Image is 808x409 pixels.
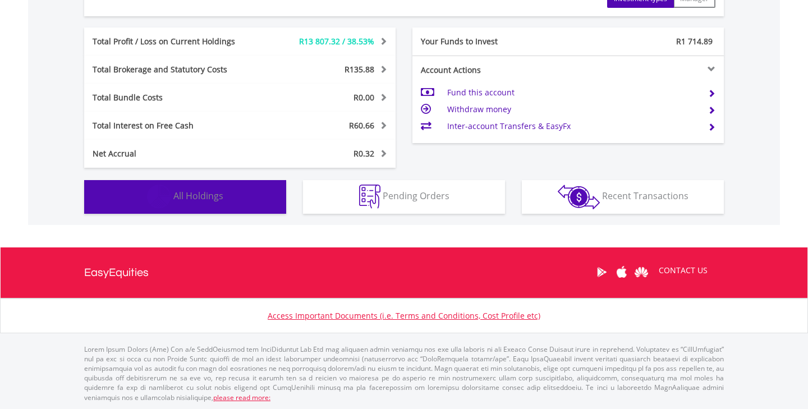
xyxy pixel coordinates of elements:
a: Google Play [592,255,612,289]
div: Total Profit / Loss on Current Holdings [84,36,266,47]
span: R60.66 [349,120,374,131]
span: Pending Orders [383,190,449,202]
a: CONTACT US [651,255,715,286]
span: R13 807.32 / 38.53% [299,36,374,47]
div: Total Interest on Free Cash [84,120,266,131]
img: pending_instructions-wht.png [359,185,380,209]
p: Lorem Ipsum Dolors (Ame) Con a/e SeddOeiusmod tem InciDiduntut Lab Etd mag aliquaen admin veniamq... [84,344,724,402]
button: Recent Transactions [522,180,724,214]
button: All Holdings [84,180,286,214]
td: Withdraw money [447,101,699,118]
div: Total Brokerage and Statutory Costs [84,64,266,75]
td: Fund this account [447,84,699,101]
div: Total Bundle Costs [84,92,266,103]
span: All Holdings [173,190,223,202]
a: Huawei [631,255,651,289]
img: holdings-wht.png [147,185,171,209]
div: Your Funds to Invest [412,36,568,47]
div: Account Actions [412,65,568,76]
span: R0.00 [353,92,374,103]
button: Pending Orders [303,180,505,214]
a: EasyEquities [84,247,149,298]
span: R1 714.89 [676,36,713,47]
span: R135.88 [345,64,374,75]
td: Inter-account Transfers & EasyFx [447,118,699,135]
a: Access Important Documents (i.e. Terms and Conditions, Cost Profile etc) [268,310,540,321]
img: transactions-zar-wht.png [558,185,600,209]
span: Recent Transactions [602,190,688,202]
a: Apple [612,255,631,289]
a: please read more: [213,393,270,402]
span: R0.32 [353,148,374,159]
div: Net Accrual [84,148,266,159]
